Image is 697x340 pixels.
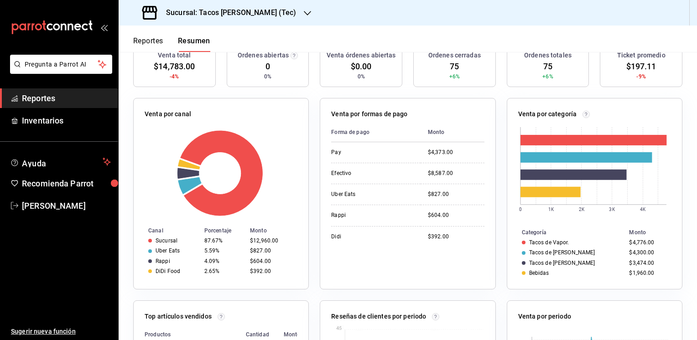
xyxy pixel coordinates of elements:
[154,60,195,72] span: $14,783.00
[246,226,308,236] th: Monto
[428,191,484,198] div: $827.00
[25,60,98,69] span: Pregunta a Parrot AI
[156,247,180,254] div: Uber Eats
[156,258,170,264] div: Rappi
[629,249,667,256] div: $4,300.00
[331,109,407,119] p: Venta por formas de pago
[548,207,554,212] text: 1K
[529,270,549,276] div: Bebidas
[625,227,682,237] th: Monto
[100,24,108,31] button: open_drawer_menu
[22,92,111,104] span: Reportes
[204,237,243,244] div: 87.67%
[159,7,296,18] h3: Sucursal: Tacos [PERSON_NAME] (Tec)
[331,233,413,241] div: Didi
[11,327,111,336] span: Sugerir nueva función
[529,239,569,246] div: Tacos de Vapor.
[331,191,413,198] div: Uber Eats
[204,268,243,274] div: 2.65%
[542,72,553,81] span: +6%
[22,156,99,167] span: Ayuda
[524,51,572,60] h3: Órdenes totales
[201,226,246,236] th: Porcentaje
[145,312,212,321] p: Top artículos vendidos
[609,207,615,212] text: 3K
[428,51,481,60] h3: Órdenes cerradas
[529,249,595,256] div: Tacos de [PERSON_NAME]
[428,233,484,241] div: $392.00
[428,211,484,219] div: $604.00
[640,207,646,212] text: 4K
[178,36,210,52] button: Resumen
[250,258,294,264] div: $604.00
[204,258,243,264] div: 4.09%
[156,268,180,274] div: DiDi Food
[156,237,177,244] div: Sucursal
[331,312,426,321] p: Reseñas de clientes por periodo
[518,109,577,119] p: Venta por categoría
[626,60,656,72] span: $197.11
[518,312,571,321] p: Venta por periodo
[238,51,289,60] h3: Órdenes abiertas
[617,51,666,60] h3: Ticket promedio
[358,72,365,81] span: 0%
[331,170,413,177] div: Efectivo
[450,60,459,72] span: 75
[133,36,210,52] div: navigation tabs
[22,200,111,212] span: [PERSON_NAME]
[629,270,667,276] div: $1,960.00
[204,247,243,254] div: 5.59%
[264,72,271,81] span: 0%
[579,207,585,212] text: 2K
[133,36,163,52] button: Reportes
[529,260,595,266] div: Tacos de [PERSON_NAME]
[543,60,552,72] span: 75
[250,237,294,244] div: $12,960.00
[351,60,372,72] span: $0.00
[10,55,112,74] button: Pregunta a Parrot AI
[449,72,460,81] span: +6%
[421,123,484,142] th: Monto
[170,72,179,81] span: -4%
[145,109,191,119] p: Venta por canal
[22,114,111,127] span: Inventarios
[250,268,294,274] div: $392.00
[507,227,626,237] th: Categoría
[428,149,484,156] div: $4,373.00
[265,60,270,72] span: 0
[629,260,667,266] div: $3,474.00
[331,149,413,156] div: Pay
[22,177,111,190] span: Recomienda Parrot
[327,51,396,60] h3: Venta órdenes abiertas
[331,211,413,219] div: Rappi
[134,226,201,236] th: Canal
[519,207,522,212] text: 0
[636,72,645,81] span: -9%
[629,239,667,246] div: $4,776.00
[331,123,421,142] th: Forma de pago
[158,51,191,60] h3: Venta total
[6,66,112,76] a: Pregunta a Parrot AI
[250,247,294,254] div: $827.00
[428,170,484,177] div: $8,587.00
